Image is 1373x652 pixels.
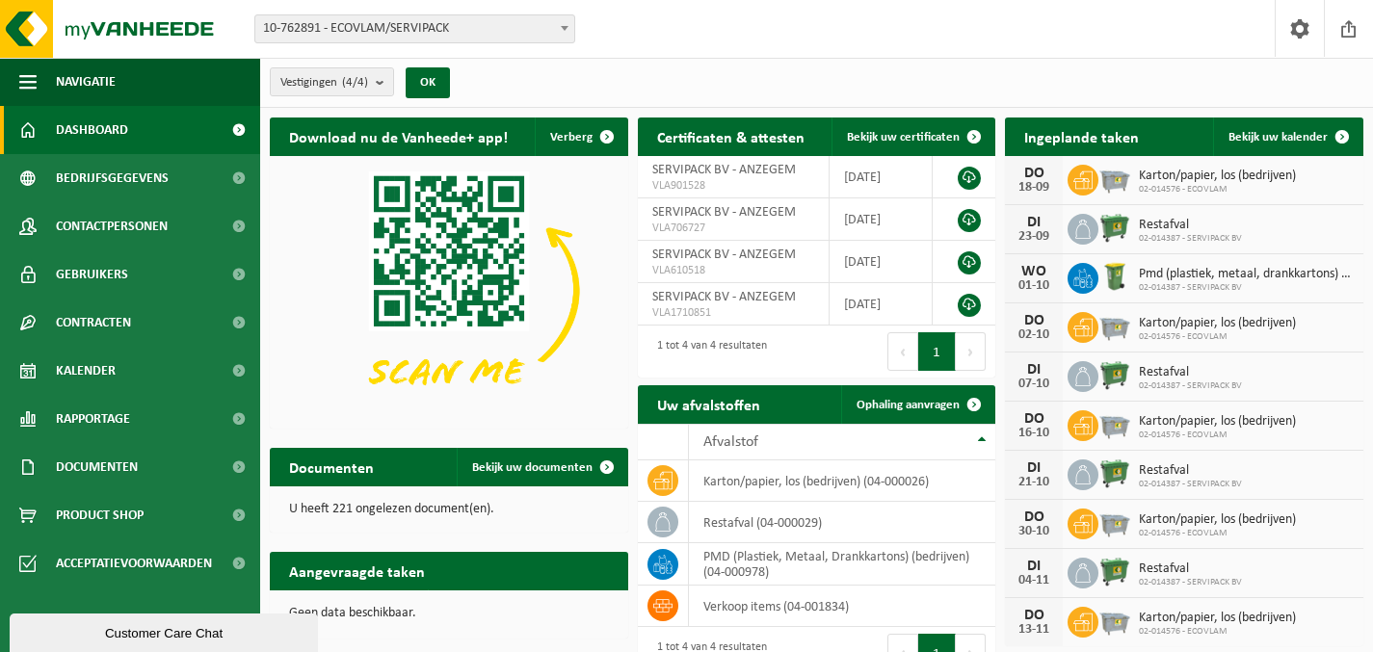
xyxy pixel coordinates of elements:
div: DO [1015,166,1053,181]
span: Karton/papier, los (bedrijven) [1139,611,1296,626]
span: VLA610518 [652,263,814,278]
h2: Uw afvalstoffen [638,385,779,423]
img: WB-2500-GAL-GY-01 [1098,604,1131,637]
td: PMD (Plastiek, Metaal, Drankkartons) (bedrijven) (04-000978) [689,543,996,586]
div: 21-10 [1015,476,1053,489]
span: Restafval [1139,561,1242,577]
span: Restafval [1139,365,1242,380]
span: Documenten [56,443,138,491]
span: 02-014387 - SERVIPACK BV [1139,577,1242,588]
div: 16-10 [1015,427,1053,440]
span: Bekijk uw documenten [472,461,593,474]
p: U heeft 221 ongelezen document(en). [289,503,609,516]
span: Kalender [56,347,116,395]
button: Previous [887,332,918,371]
span: VLA1710851 [652,305,814,321]
div: 30-10 [1015,525,1053,538]
span: 02-014387 - SERVIPACK BV [1139,380,1242,392]
span: 02-014576 - ECOVLAM [1139,528,1296,539]
span: SERVIPACK BV - ANZEGEM [652,163,796,177]
img: WB-2500-GAL-GY-01 [1098,162,1131,195]
div: DO [1015,313,1053,328]
div: WO [1015,264,1053,279]
span: Karton/papier, los (bedrijven) [1139,316,1296,331]
span: Bekijk uw kalender [1228,131,1328,143]
span: 02-014387 - SERVIPACK BV [1139,479,1242,490]
div: DO [1015,509,1053,525]
div: 04-11 [1015,574,1053,587]
span: VLA706727 [652,221,814,236]
span: 02-014576 - ECOVLAM [1139,626,1296,638]
span: Acceptatievoorwaarden [56,539,212,587]
span: Navigatie [56,58,116,106]
span: 02-014576 - ECOVLAM [1139,184,1296,196]
span: Vestigingen [280,68,368,97]
span: Bedrijfsgegevens [56,154,169,202]
span: SERVIPACK BV - ANZEGEM [652,248,796,262]
button: Next [956,332,986,371]
span: Pmd (plastiek, metaal, drankkartons) (bedrijven) [1139,267,1354,282]
span: 10-762891 - ECOVLAM/SERVIPACK [254,14,575,43]
span: Product Shop [56,491,144,539]
span: 02-014576 - ECOVLAM [1139,430,1296,441]
span: 10-762891 - ECOVLAM/SERVIPACK [255,15,574,42]
div: DO [1015,608,1053,623]
div: 07-10 [1015,378,1053,391]
span: 02-014387 - SERVIPACK BV [1139,282,1354,294]
img: WB-0660-HPE-GN-01 [1098,358,1131,391]
h2: Download nu de Vanheede+ app! [270,117,527,155]
span: Bekijk uw certificaten [847,131,960,143]
span: Restafval [1139,218,1242,233]
span: Gebruikers [56,250,128,299]
div: DO [1015,411,1053,427]
img: Download de VHEPlus App [270,156,628,425]
span: Contracten [56,299,131,347]
div: 23-09 [1015,230,1053,244]
td: restafval (04-000029) [689,502,996,543]
img: WB-2500-GAL-GY-01 [1098,506,1131,538]
span: Rapportage [56,395,130,443]
h2: Aangevraagde taken [270,552,444,589]
h2: Ingeplande taken [1005,117,1158,155]
td: [DATE] [830,283,933,326]
span: 02-014576 - ECOVLAM [1139,331,1296,343]
button: OK [406,67,450,98]
img: WB-2500-GAL-GY-01 [1098,407,1131,440]
div: 02-10 [1015,328,1053,342]
span: Ophaling aanvragen [857,399,960,411]
img: WB-0660-HPE-GN-01 [1098,555,1131,587]
td: [DATE] [830,156,933,198]
span: Karton/papier, los (bedrijven) [1139,512,1296,528]
count: (4/4) [342,76,368,89]
td: [DATE] [830,198,933,241]
td: [DATE] [830,241,933,283]
div: 13-11 [1015,623,1053,637]
div: DI [1015,559,1053,574]
span: Afvalstof [703,434,758,450]
a: Ophaling aanvragen [841,385,993,424]
span: VLA901528 [652,178,814,194]
a: Bekijk uw certificaten [832,117,993,156]
div: 01-10 [1015,279,1053,293]
span: Contactpersonen [56,202,168,250]
h2: Documenten [270,448,393,485]
img: WB-0240-HPE-GN-50 [1098,260,1131,293]
h2: Certificaten & attesten [638,117,824,155]
button: Verberg [535,117,626,156]
span: Dashboard [56,106,128,154]
span: SERVIPACK BV - ANZEGEM [652,205,796,220]
span: 02-014387 - SERVIPACK BV [1139,233,1242,245]
div: DI [1015,362,1053,378]
iframe: chat widget [10,610,322,652]
div: 1 tot 4 van 4 resultaten [647,330,767,373]
span: SERVIPACK BV - ANZEGEM [652,290,796,304]
td: karton/papier, los (bedrijven) (04-000026) [689,460,996,502]
img: WB-0660-HPE-GN-01 [1098,456,1131,489]
p: Geen data beschikbaar. [289,607,609,620]
div: DI [1015,215,1053,230]
span: Verberg [550,131,593,143]
td: verkoop items (04-001834) [689,586,996,627]
span: Karton/papier, los (bedrijven) [1139,414,1296,430]
img: WB-0660-HPE-GN-01 [1098,211,1131,244]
